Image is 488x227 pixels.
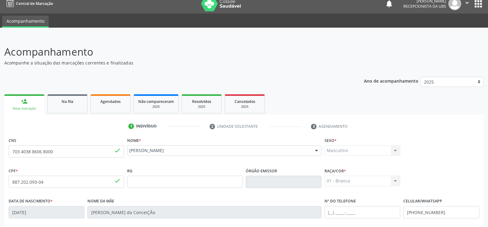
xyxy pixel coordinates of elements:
div: 2025 [186,104,217,109]
span: done [114,147,121,154]
div: Indivíduo [136,123,157,129]
span: Na fila [62,99,73,104]
input: (__) _____-_____ [325,206,400,218]
span: Não compareceram [138,99,174,104]
div: 2025 [229,104,260,109]
div: 1 [128,123,134,129]
div: 2025 [138,104,174,109]
span: [PERSON_NAME] [129,147,309,154]
label: Nome da mãe [87,197,114,206]
p: Ano de acompanhamento [364,77,418,84]
span: Recepcionista da UBS [403,4,446,9]
span: Agendados [100,99,121,104]
input: (__) _____-_____ [403,206,479,218]
label: Sexo [325,136,337,145]
label: Data de nascimento [9,197,53,206]
label: Nome [127,136,141,145]
label: Celular/WhatsApp [403,197,442,206]
p: Acompanhamento [4,44,340,60]
div: person_add [21,98,28,105]
span: Cancelados [235,99,255,104]
label: Nº do Telefone [325,197,356,206]
label: CNS [9,136,16,145]
label: Raça/cor [325,166,346,176]
label: Órgão emissor [246,166,277,176]
label: RG [127,166,132,176]
span: Resolvidos [192,99,211,104]
span: done [114,177,121,184]
p: Acompanhe a situação das marcações correntes e finalizadas [4,60,340,66]
span: Central de Marcação [16,1,53,6]
a: Acompanhamento [2,16,49,28]
div: Nova marcação [9,106,40,111]
label: CPF [9,166,18,176]
input: __/__/____ [9,206,84,218]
